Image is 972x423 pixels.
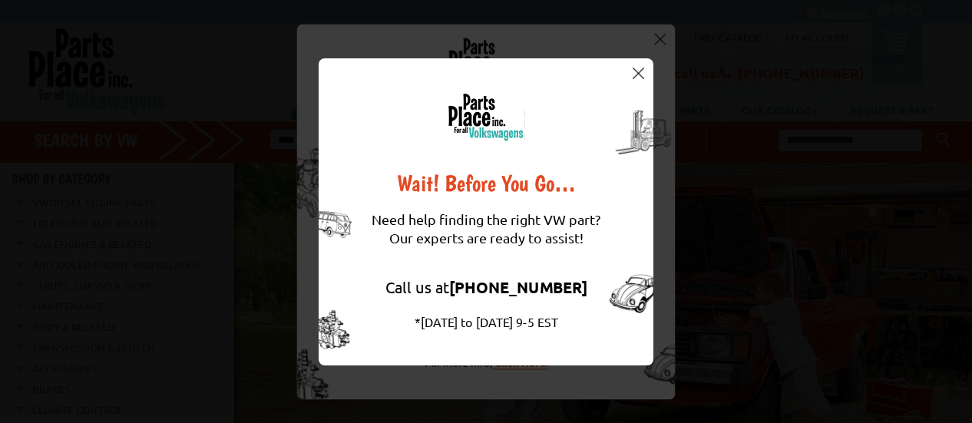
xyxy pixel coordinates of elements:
[372,172,600,195] div: Wait! Before You Go…
[372,312,600,331] div: *[DATE] to [DATE] 9-5 EST
[447,93,525,141] img: logo
[633,68,644,79] img: close
[385,277,587,296] a: Call us at[PHONE_NUMBER]
[449,277,587,297] strong: [PHONE_NUMBER]
[372,195,600,263] div: Need help finding the right VW part? Our experts are ready to assist!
